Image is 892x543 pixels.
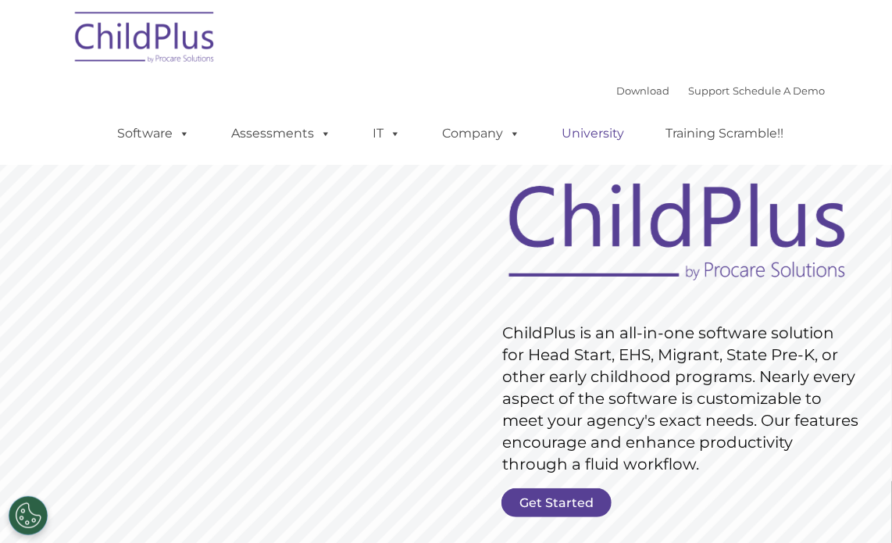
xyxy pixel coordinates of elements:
[616,84,669,97] a: Download
[216,118,347,149] a: Assessments
[546,118,640,149] a: University
[650,118,799,149] a: Training Scramble!!
[814,468,892,543] iframe: Chat Widget
[426,118,536,149] a: Company
[357,118,416,149] a: IT
[688,84,730,97] a: Support
[501,488,612,517] a: Get Started
[102,118,205,149] a: Software
[733,84,825,97] a: Schedule A Demo
[616,84,825,97] font: |
[67,1,223,79] img: ChildPlus by Procare Solutions
[502,322,859,475] rs-layer: ChildPlus is an all-in-one software solution for Head Start, EHS, Migrant, State Pre-K, or other ...
[9,496,48,535] button: Cookies Settings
